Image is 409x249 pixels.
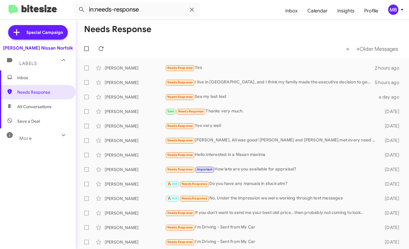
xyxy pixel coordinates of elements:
div: [PERSON_NAME] [105,94,165,100]
div: [PERSON_NAME] [105,210,165,216]
span: « [346,45,349,53]
div: [PERSON_NAME], All was good! [PERSON_NAME] and [PERSON_NAME] met every need I had. I not ready to... [165,137,379,144]
span: Needs Response [167,80,193,84]
div: No. Under the impression we were working through text messages [165,195,379,202]
div: 2 hours ago [375,65,404,71]
span: Needs Response [167,240,193,244]
span: Needs Response [167,225,193,229]
span: 🔥 Hot [167,182,178,186]
div: How late are you available for appraisal? [165,166,379,173]
span: Special Campaign [26,29,63,35]
span: Needs Response [167,211,193,215]
span: Needs Response [182,182,207,186]
span: Needs Response [167,66,193,70]
span: Needs Response [167,124,193,128]
a: Inbox [280,2,303,20]
span: Needs Response [178,109,204,113]
div: [DATE] [379,167,404,173]
a: Insights [332,2,359,20]
div: [PERSON_NAME] Nissan Norfolk [3,45,73,51]
button: Next [353,43,402,55]
div: I'm Driving - Sent from My Car [165,238,379,245]
span: Needs Response [167,95,193,99]
div: 5 hours ago [375,79,404,86]
div: [DATE] [379,196,404,202]
span: Needs Response [182,196,207,200]
div: I live in [GEOGRAPHIC_DATA], and I think my family made the executive decision to get a hybrid hi... [165,79,375,86]
button: Previous [342,43,353,55]
div: [PERSON_NAME] [105,225,165,231]
div: [PERSON_NAME] [105,137,165,144]
div: [PERSON_NAME] [105,79,165,86]
div: [PERSON_NAME] [105,65,165,71]
span: Important [197,167,213,171]
div: [PERSON_NAME] [105,152,165,158]
div: [PERSON_NAME] [105,108,165,115]
span: Needs Response [17,89,69,95]
a: Special Campaign [8,25,68,40]
nav: Page navigation example [343,43,402,55]
div: [DATE] [379,152,404,158]
span: Inbox [17,75,69,81]
span: Sold [167,109,174,113]
div: I'm Driving - Sent from My Car [165,224,379,231]
div: MB [388,5,398,15]
span: All Conversations [17,104,51,110]
div: [DATE] [379,239,404,245]
span: » [356,45,360,53]
div: [PERSON_NAME] [105,181,165,187]
div: [DATE] [379,210,404,216]
span: More [19,136,32,141]
div: [DATE] [379,108,404,115]
span: Labels [19,61,37,66]
div: Do you have any manuals in stock atm? [165,180,379,187]
div: [DATE] [379,225,404,231]
a: Profile [359,2,383,20]
div: Yes [165,64,375,71]
span: 🔥 Hot [167,196,178,200]
input: Search [73,2,200,17]
div: a day ago [379,94,404,100]
span: Needs Response [167,153,193,157]
div: [PERSON_NAME] [105,123,165,129]
div: [DATE] [379,137,404,144]
div: [DATE] [379,181,404,187]
a: Calendar [303,2,332,20]
span: Needs Response [167,167,193,171]
div: [PERSON_NAME] [105,239,165,245]
div: Thanks very much. [165,108,379,115]
div: See my last text [165,93,379,100]
div: [PERSON_NAME] [105,196,165,202]
span: Older Messages [360,46,398,52]
div: Hello interested in a Nissan maxima [165,151,379,158]
div: [DATE] [379,123,404,129]
button: MB [383,5,402,15]
span: Needs Response [167,138,193,142]
div: [PERSON_NAME] [105,167,165,173]
div: If you don't want to send me your best otd price.. then probably not coming to look.. [165,209,379,216]
h1: Needs Response [84,24,151,34]
div: Yes very well [165,122,379,129]
span: Save a Deal [17,118,40,124]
